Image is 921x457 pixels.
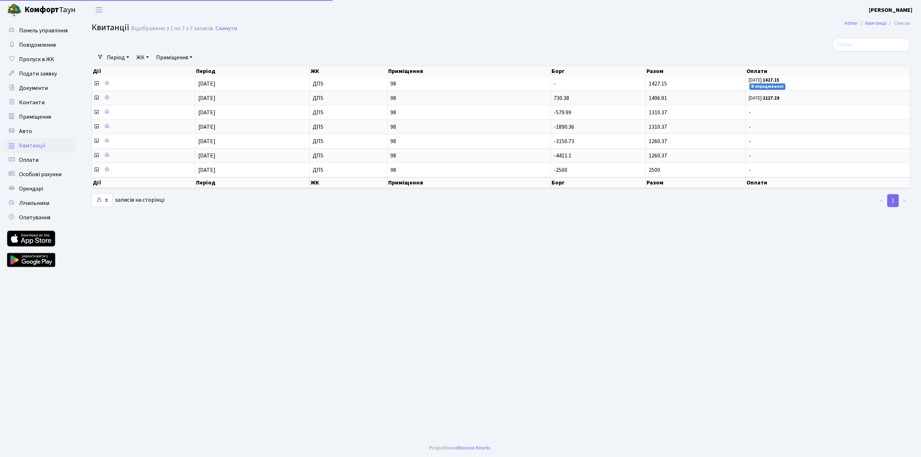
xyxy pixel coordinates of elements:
button: Переключити навігацію [90,4,108,16]
span: 730.38 [554,94,569,102]
a: Опитування [4,210,76,225]
img: logo.png [7,3,22,17]
li: Список [886,19,910,27]
span: -2500 [554,166,567,174]
span: [DATE] [198,109,215,116]
th: Борг [551,177,646,188]
a: [PERSON_NAME] [869,6,912,14]
span: 98 [390,153,547,159]
a: Авто [4,124,76,138]
span: 1260.37 [649,152,667,160]
th: Дії [92,66,195,76]
th: Оплати [746,177,910,188]
span: Таун [24,4,76,16]
div: Розроблено . [429,444,492,452]
th: Разом [646,66,746,76]
span: Авто [19,127,32,135]
b: 1427.15 [763,77,779,83]
span: - [554,80,556,88]
a: Оплати [4,153,76,167]
span: [DATE] [198,166,215,174]
span: 1310.37 [649,123,667,131]
a: ЖК [133,51,152,64]
a: Документи [4,81,76,95]
th: ЖК [310,177,388,188]
span: 1496.91 [649,94,667,102]
nav: breadcrumb [834,16,921,31]
th: Оплати [746,66,910,76]
a: Подати заявку [4,67,76,81]
span: 98 [390,138,547,144]
span: ДП5 [313,81,385,87]
a: Massive Kinetic [457,444,491,452]
span: - [749,153,907,159]
a: 1 [887,194,899,207]
span: [DATE] [198,152,215,160]
a: Приміщення [153,51,195,64]
span: Лічильники [19,199,49,207]
th: Період [195,177,309,188]
span: -1890.36 [554,123,574,131]
span: Опитування [19,214,50,221]
span: 98 [390,167,547,173]
b: Комфорт [24,4,59,15]
small: [DATE]: [749,95,779,101]
span: Орендарі [19,185,43,193]
th: Приміщення [387,177,551,188]
span: -3150.73 [554,137,574,145]
th: Дії [92,177,195,188]
b: 2227.29 [763,95,779,101]
span: Квитанції [92,21,129,34]
span: [DATE] [198,94,215,102]
span: Повідомлення [19,41,56,49]
select: записів на сторінці [92,193,113,207]
a: Лічильники [4,196,76,210]
span: ДП5 [313,138,385,144]
span: 98 [390,124,547,130]
a: Особові рахунки [4,167,76,182]
th: Борг [551,66,646,76]
span: Документи [19,84,48,92]
a: Орендарі [4,182,76,196]
div: Відображено з 1 по 7 з 7 записів. [131,25,214,32]
a: Квитанції [865,19,886,27]
th: Приміщення [387,66,551,76]
span: ДП5 [313,95,385,101]
a: Контакти [4,95,76,110]
a: Скинути [215,25,237,32]
span: [DATE] [198,80,215,88]
a: Квитанції [4,138,76,153]
a: Admin [844,19,858,27]
span: 98 [390,95,547,101]
span: Панель управління [19,27,68,35]
span: 2500 [649,166,660,174]
th: Період [195,66,309,76]
span: 1427.15 [649,80,667,88]
span: ДП5 [313,124,385,130]
span: - [749,124,907,130]
small: В опрацюванні [749,83,785,90]
span: 1310.37 [649,109,667,116]
span: [DATE] [198,123,215,131]
span: 98 [390,110,547,115]
span: ДП5 [313,153,385,159]
a: Приміщення [4,110,76,124]
span: - [749,167,907,173]
input: Пошук... [832,38,910,51]
span: -4411.1 [554,152,571,160]
span: Особові рахунки [19,170,62,178]
label: записів на сторінці [92,193,164,207]
span: ДП5 [313,110,385,115]
span: 1260.37 [649,137,667,145]
span: Приміщення [19,113,51,121]
th: Разом [646,177,746,188]
span: 98 [390,81,547,87]
span: Оплати [19,156,38,164]
a: Пропуск в ЖК [4,52,76,67]
th: ЖК [310,66,388,76]
a: Панель управління [4,23,76,38]
small: [DATE]: [749,77,779,83]
span: Пропуск в ЖК [19,55,54,63]
span: [DATE] [198,137,215,145]
span: - [749,138,907,144]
